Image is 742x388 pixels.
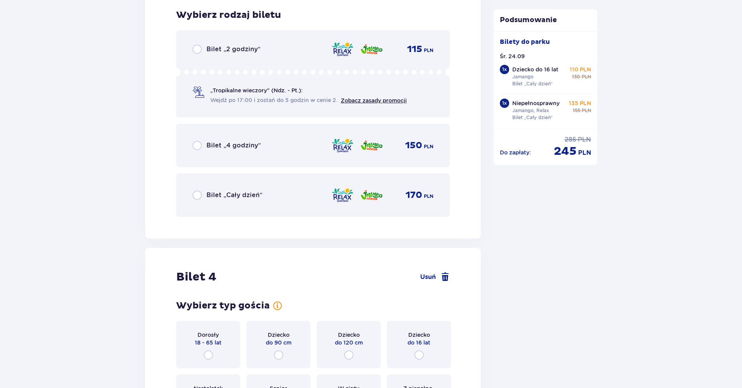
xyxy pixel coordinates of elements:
p: Niepełnosprawny [512,99,560,107]
p: PLN [578,135,591,144]
p: Dziecko do 16 lat [512,66,558,73]
p: „Tropikalne wieczory" (Ndz. - Pt.): [210,87,303,94]
p: Bilet „Cały dzień” [206,191,262,199]
p: Bilet „Cały dzień” [512,80,553,87]
p: Bilet 4 [176,270,217,284]
p: Dziecko [408,331,430,339]
p: Dziecko [338,331,360,339]
p: Dorosły [198,331,219,339]
p: Jamango, Relax [512,107,549,114]
p: 115 [407,43,422,55]
span: Wejdź po 17:00 i zostań do 5 godzin w cenie 2. [210,96,338,104]
p: Do zapłaty : [500,149,531,156]
p: do 16 lat [407,339,430,346]
div: 1 x [500,99,509,108]
p: Bilet „Cały dzień” [512,114,553,121]
img: zone logo [360,187,383,203]
p: PLN [424,193,433,200]
img: zone logo [331,187,354,203]
p: Bilet „4 godziny” [206,141,261,150]
p: 155 [573,107,580,114]
p: Bilety do parku [500,38,550,46]
img: zone logo [331,41,354,57]
p: 130 [572,73,580,80]
p: 285 [565,135,576,144]
p: PLN [582,107,591,114]
p: PLN [582,73,591,80]
p: 170 [406,189,422,201]
p: Bilet „2 godziny” [206,45,260,54]
p: PLN [424,143,433,150]
img: zone logo [360,41,383,57]
p: Wybierz rodzaj biletu [176,9,281,21]
p: Jamango [512,73,534,80]
p: Dziecko [268,331,290,339]
p: do 90 cm [266,339,291,346]
p: 18 - 65 lat [195,339,222,346]
img: zone logo [331,137,354,154]
p: PLN [424,47,433,54]
p: 110 PLN [570,66,591,73]
span: Usuń [420,273,436,281]
p: 150 [405,140,422,151]
a: Zobacz zasady promocji [341,97,407,104]
p: 135 PLN [569,99,591,107]
p: 245 [554,144,577,159]
p: PLN [578,149,591,157]
p: Podsumowanie [494,16,598,25]
a: Usuń [420,272,450,282]
p: Śr. 24.09 [500,52,525,60]
p: Wybierz typ gościa [176,300,270,312]
img: zone logo [360,137,383,154]
p: do 120 cm [335,339,363,346]
div: 1 x [500,65,509,74]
